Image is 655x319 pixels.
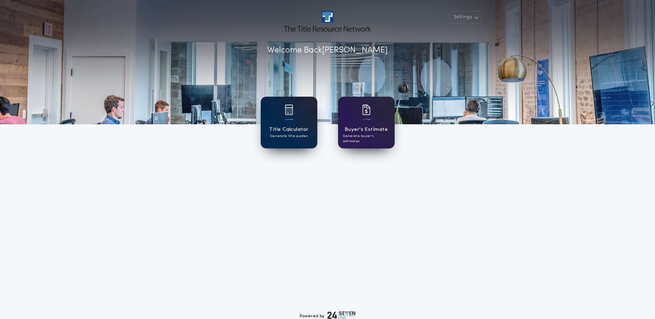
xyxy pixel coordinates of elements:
p: Welcome Back [PERSON_NAME] [267,44,388,57]
h1: Buyer's Estimate [345,126,388,134]
img: card icon [285,105,293,115]
h1: Title Calculator [269,126,308,134]
a: card iconTitle CalculatorGenerate title quotes [261,97,317,148]
button: Settings [449,11,482,23]
p: Generate title quotes [270,134,308,139]
img: account-logo [284,11,371,32]
a: card iconBuyer's EstimateGenerate buyer's estimates [338,97,395,148]
img: card icon [362,105,370,115]
p: Generate buyer's estimates [343,134,390,144]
